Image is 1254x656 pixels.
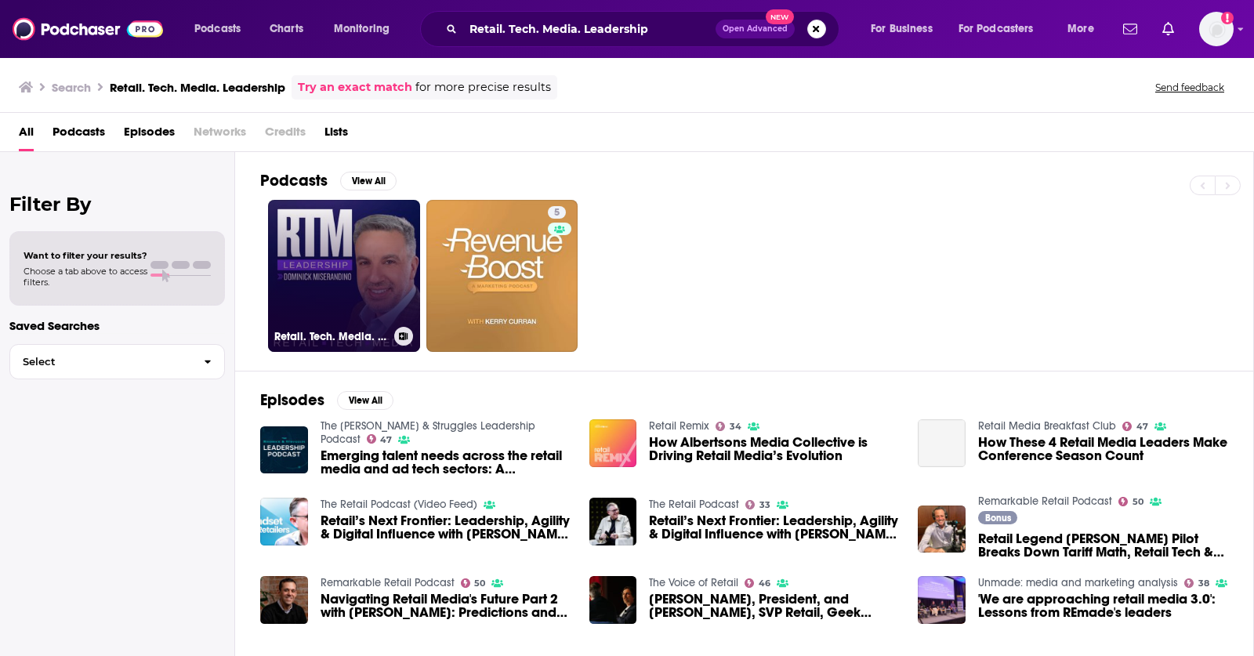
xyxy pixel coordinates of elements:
[649,514,899,541] a: Retail’s Next Frontier: Leadership, Agility & Digital Influence with Ben Miller of Shoptalk
[260,426,308,474] a: Emerging talent needs across the retail media and ad tech sectors: A conversation with Lisa Valen...
[24,250,147,261] span: Want to filter your results?
[260,390,324,410] h2: Episodes
[10,357,191,367] span: Select
[461,578,486,588] a: 50
[860,16,952,42] button: open menu
[548,206,566,219] a: 5
[321,593,571,619] span: Navigating Retail Media's Future Part 2 with [PERSON_NAME]: Predictions and Growth Strategies
[13,14,163,44] img: Podchaser - Follow, Share and Rate Podcasts
[321,449,571,476] a: Emerging talent needs across the retail media and ad tech sectors: A conversation with Lisa Valen...
[260,171,397,190] a: PodcastsView All
[978,532,1228,559] a: Retail Legend Ken Pilot Breaks Down Tariff Math, Retail Tech & Brand Survival
[265,119,306,151] span: Credits
[53,119,105,151] a: Podcasts
[321,514,571,541] span: Retail’s Next Frontier: Leadership, Agility & Digital Influence with [PERSON_NAME] of Shoptalk
[367,434,393,444] a: 47
[766,9,794,24] span: New
[759,580,770,587] span: 46
[978,436,1228,462] a: How These 4 Retail Media Leaders Make Conference Season Count
[1156,16,1180,42] a: Show notifications dropdown
[745,578,770,588] a: 46
[260,576,308,624] img: Navigating Retail Media's Future Part 2 with Andrew Lipsman: Predictions and Growth Strategies
[260,498,308,545] img: Retail’s Next Frontier: Leadership, Agility & Digital Influence with Ben Miller of Shoptalk
[918,576,966,624] img: 'We are approaching retail media 3.0': Lessons from REmade's leaders
[1199,12,1234,46] img: User Profile
[1198,580,1209,587] span: 38
[334,18,390,40] span: Monitoring
[474,580,485,587] span: 50
[19,119,34,151] a: All
[978,495,1112,508] a: Remarkable Retail Podcast
[649,593,899,619] a: Ron Wilson, President, and Mat Povse, SVP Retail, Geek Squad Services & Best Buy Business, Best B...
[871,18,933,40] span: For Business
[124,119,175,151] span: Episodes
[649,419,709,433] a: Retail Remix
[337,391,393,410] button: View All
[274,330,388,343] h3: Retail. Tech. Media. Leadership
[9,344,225,379] button: Select
[589,498,637,545] img: Retail’s Next Frontier: Leadership, Agility & Digital Influence with Ben Miller of Shoptalk
[1151,81,1229,94] button: Send feedback
[1184,578,1209,588] a: 38
[259,16,313,42] a: Charts
[321,498,477,511] a: The Retail Podcast (Video Feed)
[340,172,397,190] button: View All
[24,266,147,288] span: Choose a tab above to access filters.
[9,318,225,333] p: Saved Searches
[716,20,795,38] button: Open AdvancedNew
[415,78,551,96] span: for more precise results
[1221,12,1234,24] svg: Add a profile image
[194,18,241,40] span: Podcasts
[1133,498,1143,506] span: 50
[649,514,899,541] span: Retail’s Next Frontier: Leadership, Agility & Digital Influence with [PERSON_NAME] of Shoptalk
[589,576,637,624] img: Ron Wilson, President, and Mat Povse, SVP Retail, Geek Squad Services & Best Buy Business, Best B...
[1136,423,1148,430] span: 47
[918,419,966,467] a: How These 4 Retail Media Leaders Make Conference Season Count
[589,419,637,467] img: How Albertsons Media Collective is Driving Retail Media’s Evolution
[759,502,770,509] span: 33
[948,16,1056,42] button: open menu
[918,506,966,553] a: Retail Legend Ken Pilot Breaks Down Tariff Math, Retail Tech & Brand Survival
[321,593,571,619] a: Navigating Retail Media's Future Part 2 with Andrew Lipsman: Predictions and Growth Strategies
[723,25,788,33] span: Open Advanced
[52,80,91,95] h3: Search
[1118,497,1143,506] a: 50
[270,18,303,40] span: Charts
[9,193,225,216] h2: Filter By
[463,16,716,42] input: Search podcasts, credits, & more...
[1067,18,1094,40] span: More
[959,18,1034,40] span: For Podcasters
[730,423,741,430] span: 34
[323,16,410,42] button: open menu
[380,437,392,444] span: 47
[985,513,1011,523] span: Bonus
[716,422,741,431] a: 34
[1122,422,1148,431] a: 47
[649,436,899,462] a: How Albertsons Media Collective is Driving Retail Media’s Evolution
[1117,16,1143,42] a: Show notifications dropdown
[978,532,1228,559] span: Retail Legend [PERSON_NAME] Pilot Breaks Down Tariff Math, Retail Tech & Brand Survival
[321,449,571,476] span: Emerging talent needs across the retail media and ad tech sectors: A conversation with [PERSON_NA...
[110,80,285,95] h3: Retail. Tech. Media. Leadership
[435,11,854,47] div: Search podcasts, credits, & more...
[260,390,393,410] a: EpisodesView All
[298,78,412,96] a: Try an exact match
[649,576,738,589] a: The Voice of Retail
[183,16,261,42] button: open menu
[268,200,420,352] a: Retail. Tech. Media. Leadership
[194,119,246,151] span: Networks
[1056,16,1114,42] button: open menu
[978,576,1178,589] a: Unmade: media and marketing analysis
[1199,12,1234,46] span: Logged in as TeemsPR
[426,200,578,352] a: 5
